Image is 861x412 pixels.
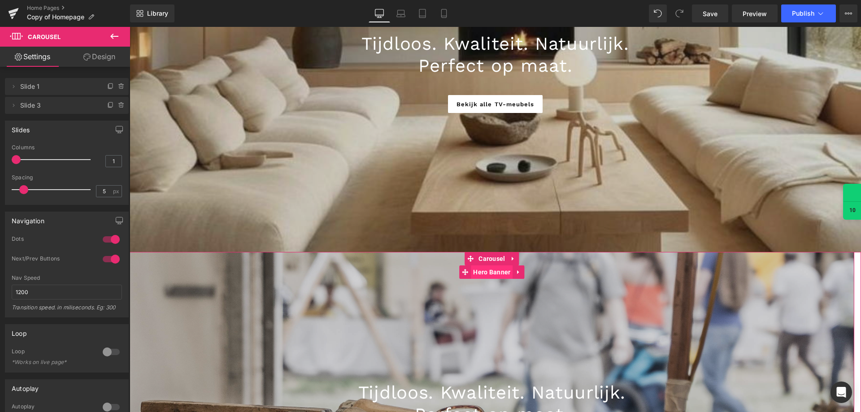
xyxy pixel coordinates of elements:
span: Library [147,9,168,17]
button: Publish [781,4,836,22]
a: Desktop [369,4,390,22]
a: Expand / Collapse [378,225,390,239]
div: Spacing [12,174,122,181]
span: Copy of Homepage [27,13,84,21]
a: 10 [714,157,731,192]
span: Tijdloos. Kwaliteit. Natuurlijk. [229,355,496,376]
div: Open Intercom Messenger [831,382,852,403]
a: Design [67,47,132,67]
div: Loop [12,348,94,357]
span: Slide 3 [20,97,96,114]
span: Tijdloos. Kwaliteit. Natuurlijk. [232,6,499,27]
div: Transition speed. in miliseconds. Eg: 300 [12,304,122,317]
a: New Library [130,4,174,22]
span: Save [703,9,717,18]
div: Dots [12,235,94,245]
span: Hero Banner [341,239,383,252]
div: Loop [12,325,27,337]
div: Navigation [12,212,44,225]
a: Home Pages [27,4,130,12]
div: Nav Speed [12,275,122,281]
div: Columns [12,144,122,151]
div: *Works on live page* [12,359,92,365]
span: Perfect op maat. [289,28,443,49]
span: Slide 1 [20,78,96,95]
div: Next/Prev Buttons [12,255,94,265]
span: Preview [743,9,767,18]
div: Autoplay [12,380,39,392]
span: Publish [792,10,814,17]
span: Carousel [347,225,378,239]
a: Tablet [412,4,433,22]
a: Preview [732,4,778,22]
div: Slides [12,121,30,134]
a: Mobile [433,4,455,22]
span: px [113,188,121,194]
a: Bekijk alle TV-meubels [318,68,413,86]
button: Undo [649,4,667,22]
a: Expand / Collapse [383,239,395,252]
button: More [839,4,857,22]
span: 10 [720,179,726,187]
button: Redo [670,4,688,22]
span: Bekijk alle TV-meubels [327,73,404,82]
span: Perfect op maat. [285,377,439,398]
span: Carousel [28,33,61,40]
a: Laptop [390,4,412,22]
